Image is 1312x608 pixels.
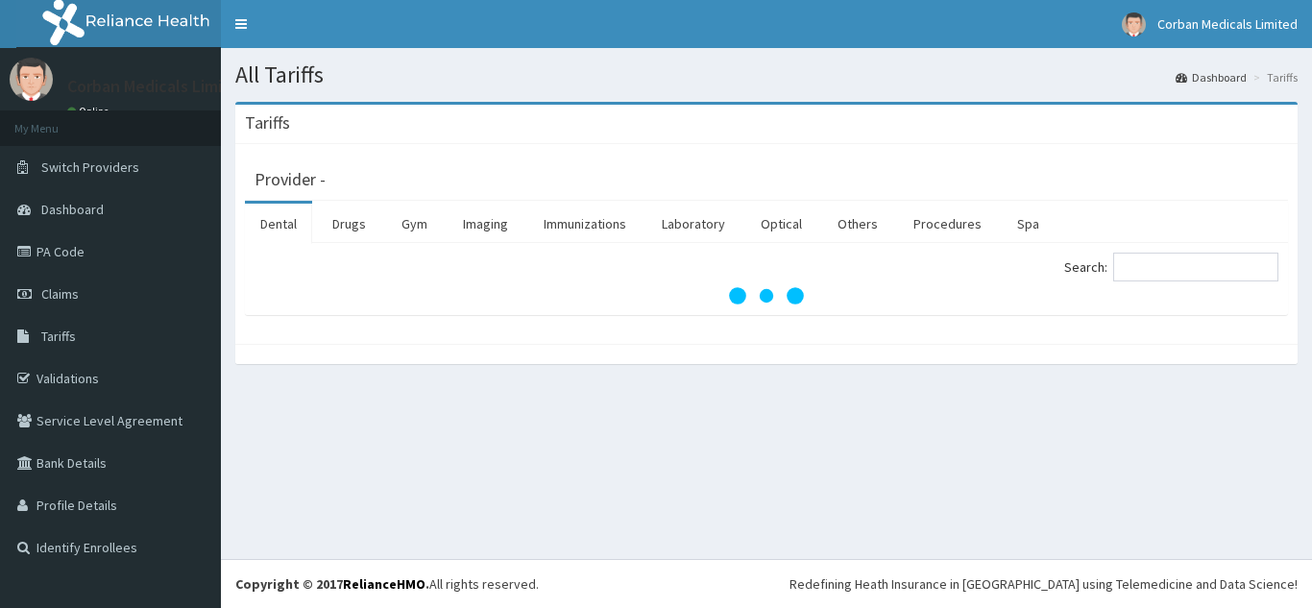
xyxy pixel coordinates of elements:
[1064,253,1278,281] label: Search:
[1002,204,1055,244] a: Spa
[41,201,104,218] span: Dashboard
[221,559,1312,608] footer: All rights reserved.
[1157,15,1298,33] span: Corban Medicals Limited
[646,204,741,244] a: Laboratory
[343,575,425,593] a: RelianceHMO
[67,105,113,118] a: Online
[10,58,53,101] img: User Image
[245,114,290,132] h3: Tariffs
[898,204,997,244] a: Procedures
[235,62,1298,87] h1: All Tariffs
[41,158,139,176] span: Switch Providers
[67,78,249,95] p: Corban Medicals Limited
[528,204,642,244] a: Immunizations
[448,204,523,244] a: Imaging
[790,574,1298,594] div: Redefining Heath Insurance in [GEOGRAPHIC_DATA] using Telemedicine and Data Science!
[245,204,312,244] a: Dental
[1122,12,1146,36] img: User Image
[235,575,429,593] strong: Copyright © 2017 .
[317,204,381,244] a: Drugs
[255,171,326,188] h3: Provider -
[41,328,76,345] span: Tariffs
[41,285,79,303] span: Claims
[1249,69,1298,85] li: Tariffs
[745,204,817,244] a: Optical
[1176,69,1247,85] a: Dashboard
[728,257,805,334] svg: audio-loading
[386,204,443,244] a: Gym
[1113,253,1278,281] input: Search:
[822,204,893,244] a: Others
